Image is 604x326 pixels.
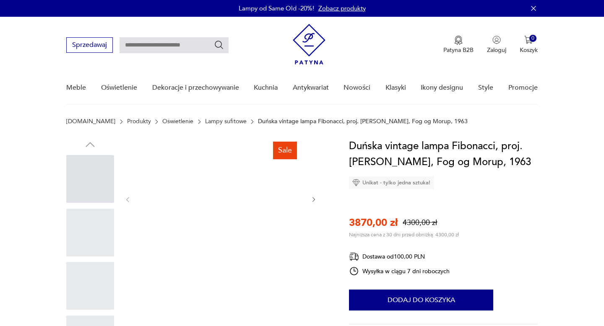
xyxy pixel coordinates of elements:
[293,24,325,65] img: Patyna - sklep z meblami i dekoracjami vintage
[66,72,86,104] a: Meble
[349,251,359,262] img: Ikona dostawy
[385,72,406,104] a: Klasyki
[293,72,329,104] a: Antykwariat
[443,36,474,54] button: Patyna B2B
[508,72,538,104] a: Promocje
[214,40,224,50] button: Szukaj
[273,142,297,159] div: Sale
[443,36,474,54] a: Ikona medaluPatyna B2B
[101,72,137,104] a: Oświetlenie
[403,217,437,228] p: 4300,00 zł
[162,118,193,125] a: Oświetlenie
[205,118,247,125] a: Lampy sufitowe
[318,4,366,13] a: Zobacz produkty
[127,118,151,125] a: Produkty
[254,72,278,104] a: Kuchnia
[349,216,398,230] p: 3870,00 zł
[239,4,314,13] p: Lampy od Same Old -20%!
[66,37,113,53] button: Sprzedawaj
[344,72,370,104] a: Nowości
[520,36,538,54] button: 0Koszyk
[349,231,459,238] p: Najniższa cena z 30 dni przed obniżką: 4300,00 zł
[352,179,360,186] img: Ikona diamentu
[524,36,533,44] img: Ikona koszyka
[66,118,115,125] a: [DOMAIN_NAME]
[66,43,113,49] a: Sprzedawaj
[258,118,468,125] p: Duńska vintage lampa Fibonacci, proj. [PERSON_NAME], Fog og Morup, 1963
[454,36,463,45] img: Ikona medalu
[520,46,538,54] p: Koszyk
[349,138,537,170] h1: Duńska vintage lampa Fibonacci, proj. [PERSON_NAME], Fog og Morup, 1963
[140,138,302,260] img: Zdjęcie produktu Duńska vintage lampa Fibonacci, proj. Sophus Frandsen, Fog og Morup, 1963
[349,266,450,276] div: Wysyłka w ciągu 7 dni roboczych
[487,46,506,54] p: Zaloguj
[349,290,493,310] button: Dodaj do koszyka
[421,72,463,104] a: Ikony designu
[349,251,450,262] div: Dostawa od 100,00 PLN
[349,176,434,189] div: Unikat - tylko jedna sztuka!
[529,35,536,42] div: 0
[478,72,493,104] a: Style
[487,36,506,54] button: Zaloguj
[443,46,474,54] p: Patyna B2B
[492,36,501,44] img: Ikonka użytkownika
[152,72,239,104] a: Dekoracje i przechowywanie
